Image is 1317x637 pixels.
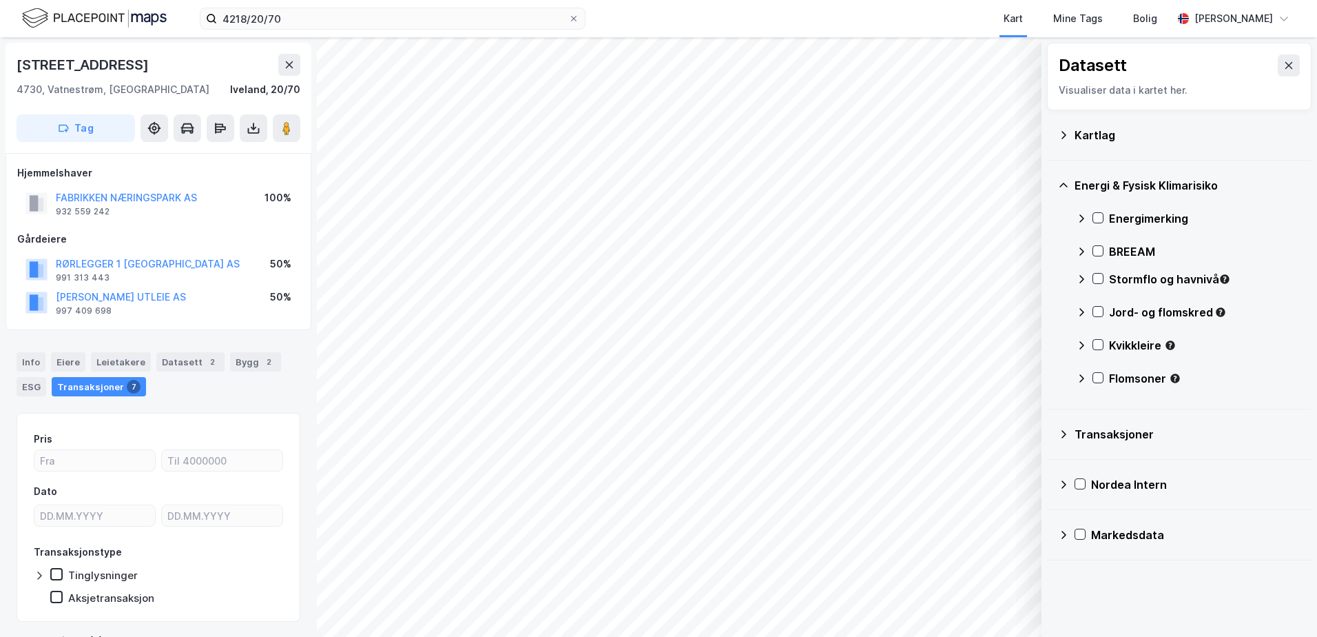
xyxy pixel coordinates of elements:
input: Søk på adresse, matrikkel, gårdeiere, leietakere eller personer [217,8,568,29]
div: Info [17,352,45,372]
div: Kvikkleire [1109,337,1300,354]
div: Datasett [1059,54,1127,77]
div: ESG [17,377,46,396]
div: 7 [127,380,141,394]
button: Tag [17,114,135,142]
div: Pris [34,431,52,447]
div: [PERSON_NAME] [1194,10,1273,27]
div: Nordea Intern [1091,476,1300,493]
div: Dato [34,483,57,500]
img: logo.f888ab2527a4732fd821a326f86c7f29.svg [22,6,167,30]
input: DD.MM.YYYY [162,505,282,526]
div: Bolig [1133,10,1157,27]
div: Kart [1004,10,1023,27]
div: Transaksjoner [1075,426,1300,443]
div: Energi & Fysisk Klimarisiko [1075,177,1300,194]
div: Tinglysninger [68,569,138,582]
div: Aksjetransaksjon [68,591,154,605]
div: Stormflo og havnivå [1109,271,1300,287]
div: Visualiser data i kartet her. [1059,82,1300,99]
div: Leietakere [91,352,151,372]
div: Iveland, 20/70 [230,81,300,98]
div: 50% [270,256,291,272]
iframe: Chat Widget [1248,571,1317,637]
div: Transaksjoner [52,377,146,396]
div: Transaksjonstype [34,544,122,560]
div: 2 [205,355,219,369]
div: [STREET_ADDRESS] [17,54,152,76]
div: 991 313 443 [56,272,110,283]
input: Til 4000000 [162,450,282,471]
div: Kartlag [1075,127,1300,143]
div: Jord- og flomskred [1109,304,1300,321]
div: Tooltip anchor [1214,306,1227,318]
div: Tooltip anchor [1219,273,1231,285]
div: 932 559 242 [56,206,110,217]
div: Datasett [156,352,225,372]
div: BREEAM [1109,243,1300,260]
div: Tooltip anchor [1169,372,1181,385]
div: Flomsoner [1109,370,1300,387]
div: 100% [265,190,291,206]
div: 997 409 698 [56,305,112,316]
div: Gårdeiere [17,231,300,247]
div: 50% [270,289,291,305]
div: Bygg [230,352,281,372]
div: Tooltip anchor [1164,339,1176,352]
input: Fra [34,450,155,471]
div: Markedsdata [1091,527,1300,543]
div: Mine Tags [1053,10,1103,27]
div: Energimerking [1109,210,1300,227]
div: Eiere [51,352,85,372]
input: DD.MM.YYYY [34,505,155,526]
div: 2 [262,355,276,369]
div: 4730, Vatnestrøm, [GEOGRAPHIC_DATA] [17,81,209,98]
div: Hjemmelshaver [17,165,300,181]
